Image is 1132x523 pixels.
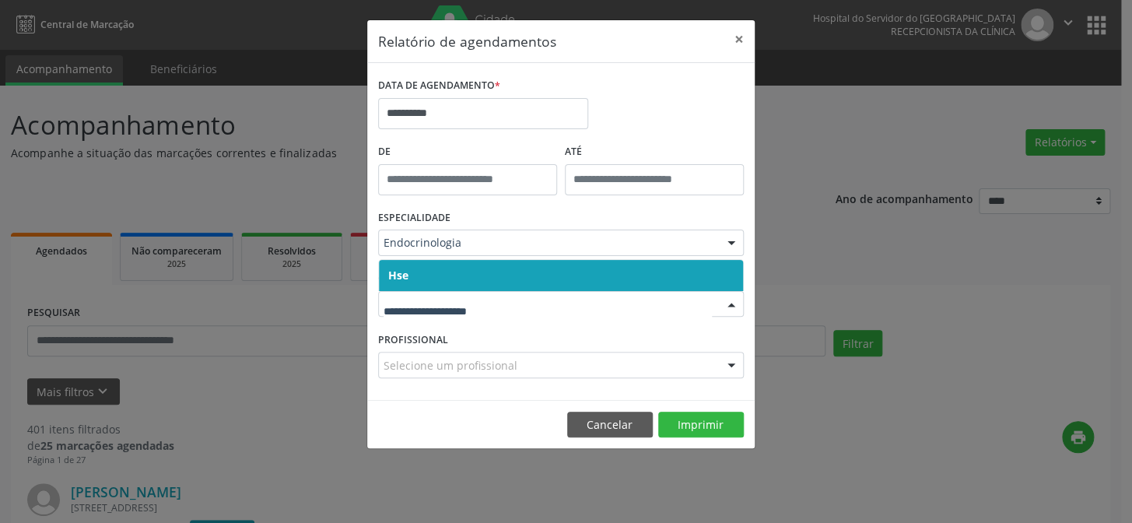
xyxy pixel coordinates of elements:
[565,140,744,164] label: ATÉ
[378,31,556,51] h5: Relatório de agendamentos
[567,412,653,438] button: Cancelar
[724,20,755,58] button: Close
[384,235,712,251] span: Endocrinologia
[384,357,517,374] span: Selecione um profissional
[388,268,408,283] span: Hse
[378,74,500,98] label: DATA DE AGENDAMENTO
[378,206,450,230] label: ESPECIALIDADE
[378,140,557,164] label: De
[658,412,744,438] button: Imprimir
